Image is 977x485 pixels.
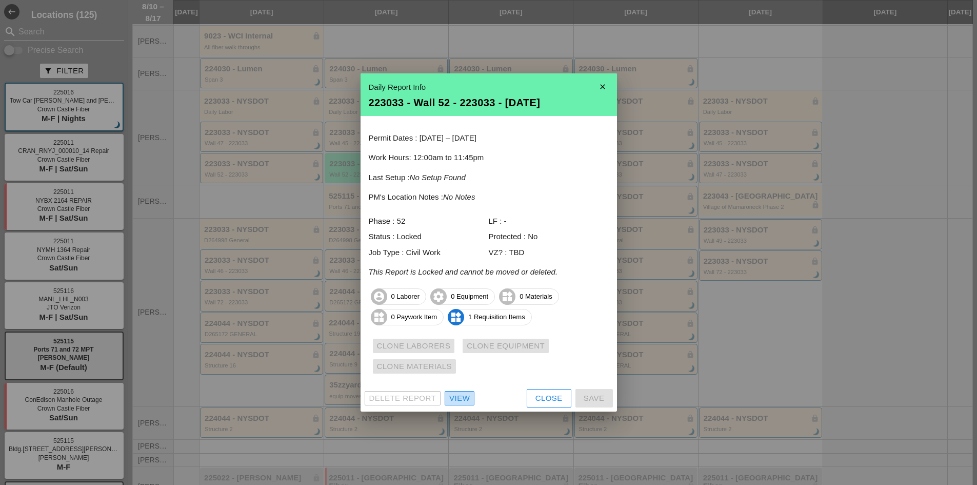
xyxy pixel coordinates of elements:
[369,231,489,243] div: Status : Locked
[371,288,387,305] i: account_circle
[369,216,489,227] div: Phase : 52
[369,98,609,108] div: 223033 - Wall 52 - 223033 - [DATE]
[369,172,609,184] p: Last Setup :
[448,309,531,325] span: 1 Requisition Items
[443,192,475,201] i: No Notes
[499,288,515,305] i: widgets
[448,309,464,325] i: widgets
[369,82,609,93] div: Daily Report Info
[369,191,609,203] p: PM's Location Notes :
[449,393,470,404] div: View
[369,132,609,144] p: Permit Dates : [DATE] – [DATE]
[592,76,613,97] i: close
[410,173,466,182] i: No Setup Found
[489,231,609,243] div: Protected : No
[371,309,387,325] i: widgets
[369,152,609,164] p: Work Hours: 12:00am to 11:45pm
[445,391,474,405] a: View
[489,216,609,227] div: LF : -
[489,247,609,259] div: VZ? : TBD
[431,288,494,305] span: 0 Equipment
[369,267,558,276] i: This Report is Locked and cannot be moved or deleted.
[527,389,571,408] button: Close
[535,393,563,404] div: Close
[500,288,559,305] span: 0 Materials
[371,288,426,305] span: 0 Laborer
[369,247,489,259] div: Job Type : Civil Work
[371,309,444,325] span: 0 Paywork Item
[430,288,447,305] i: settings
